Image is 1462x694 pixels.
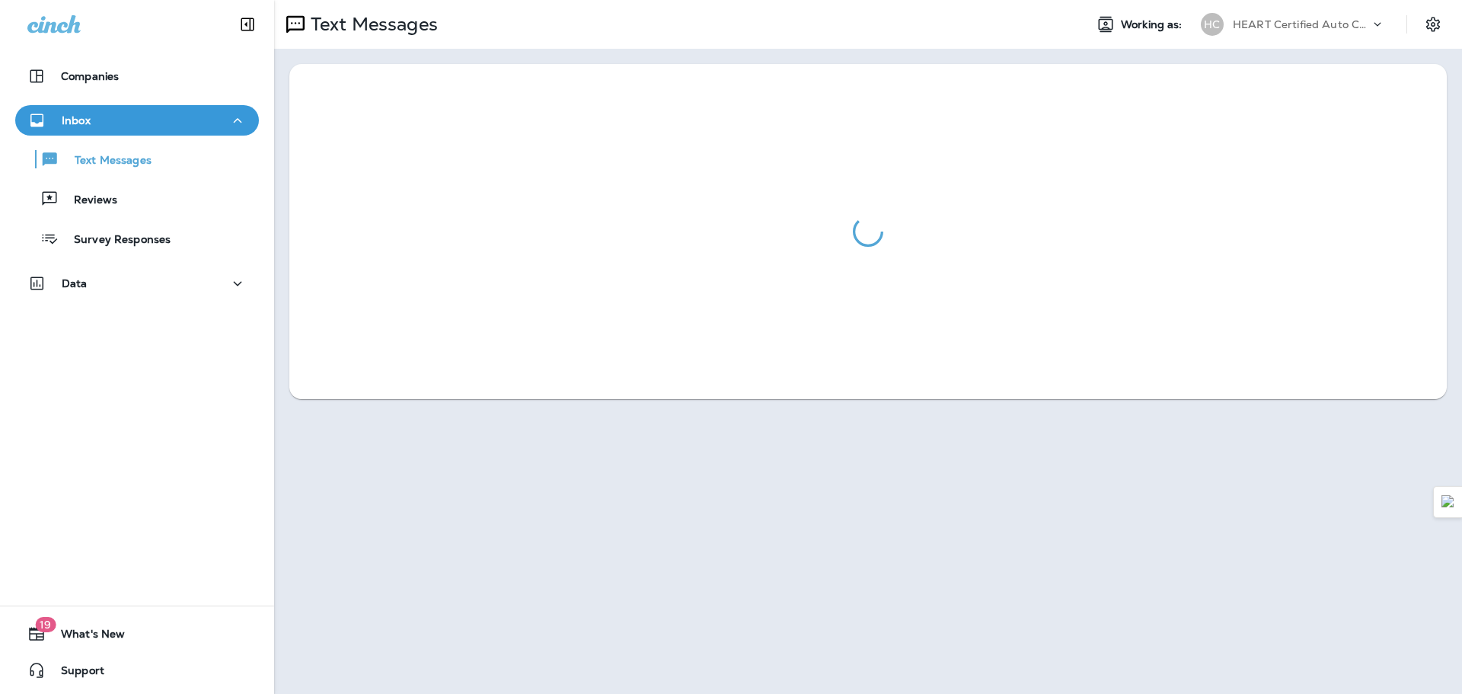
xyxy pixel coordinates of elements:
[62,114,91,126] p: Inbox
[15,183,259,215] button: Reviews
[15,655,259,686] button: Support
[1419,11,1447,38] button: Settings
[226,9,269,40] button: Collapse Sidebar
[1233,18,1370,30] p: HEART Certified Auto Care
[15,143,259,175] button: Text Messages
[62,277,88,289] p: Data
[59,233,171,248] p: Survey Responses
[15,222,259,254] button: Survey Responses
[305,13,438,36] p: Text Messages
[59,154,152,168] p: Text Messages
[1121,18,1186,31] span: Working as:
[46,628,125,646] span: What's New
[1201,13,1224,36] div: HC
[15,105,259,136] button: Inbox
[1441,495,1455,509] img: Detect Auto
[15,61,259,91] button: Companies
[46,664,104,683] span: Support
[15,619,259,649] button: 19What's New
[35,617,56,632] span: 19
[61,70,119,82] p: Companies
[15,268,259,299] button: Data
[59,193,117,208] p: Reviews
